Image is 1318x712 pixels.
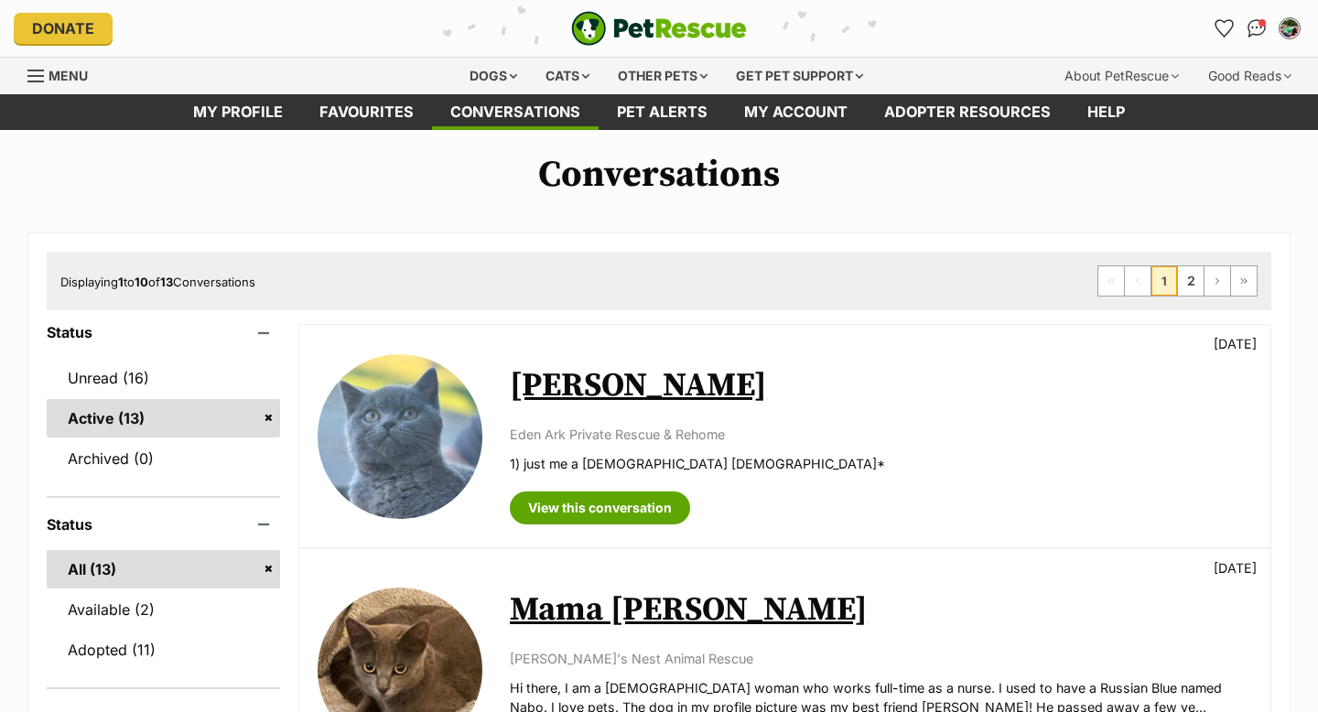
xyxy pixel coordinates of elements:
[1205,266,1230,296] a: Next page
[47,590,280,629] a: Available (2)
[1248,19,1267,38] img: chat-41dd97257d64d25036548639549fe6c8038ab92f7586957e7f3b1b290dea8141.svg
[1214,334,1257,353] p: [DATE]
[533,58,602,94] div: Cats
[1214,558,1257,577] p: [DATE]
[1125,266,1151,296] span: Previous page
[47,439,280,478] a: Archived (0)
[1209,14,1238,43] a: Favourites
[510,425,1252,444] p: Eden Ark Private Rescue & Rehome
[1151,266,1177,296] span: Page 1
[571,11,747,46] img: logo-e224e6f780fb5917bec1dbf3a21bbac754714ae5b6737aabdf751b685950b380.svg
[1280,19,1299,38] img: Hayley Flynn profile pic
[510,365,767,406] a: [PERSON_NAME]
[47,516,280,533] header: Status
[1052,58,1192,94] div: About PetRescue
[1098,266,1124,296] span: First page
[175,94,301,130] a: My profile
[47,324,280,340] header: Status
[510,454,1252,473] p: 1) just me a [DEMOGRAPHIC_DATA] [DEMOGRAPHIC_DATA]*
[318,354,482,519] img: Taylor
[1195,58,1304,94] div: Good Reads
[47,359,280,397] a: Unread (16)
[571,11,747,46] a: PetRescue
[1178,266,1204,296] a: Page 2
[47,631,280,669] a: Adopted (11)
[1209,14,1304,43] ul: Account quick links
[60,275,255,289] span: Displaying to of Conversations
[457,58,530,94] div: Dogs
[432,94,599,130] a: conversations
[160,275,173,289] strong: 13
[510,589,868,631] a: Mama [PERSON_NAME]
[49,68,88,83] span: Menu
[1097,265,1258,297] nav: Pagination
[726,94,866,130] a: My account
[47,399,280,437] a: Active (13)
[723,58,876,94] div: Get pet support
[1231,266,1257,296] a: Last page
[27,58,101,91] a: Menu
[1275,14,1304,43] button: My account
[301,94,432,130] a: Favourites
[14,13,113,44] a: Donate
[135,275,148,289] strong: 10
[605,58,720,94] div: Other pets
[118,275,124,289] strong: 1
[510,491,690,524] a: View this conversation
[510,649,1252,668] p: [PERSON_NAME]'s Nest Animal Rescue
[1242,14,1271,43] a: Conversations
[866,94,1069,130] a: Adopter resources
[1069,94,1143,130] a: Help
[599,94,726,130] a: Pet alerts
[47,550,280,588] a: All (13)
